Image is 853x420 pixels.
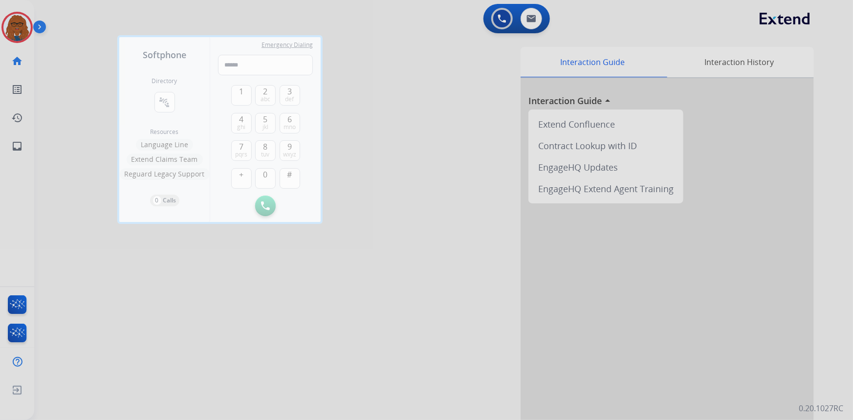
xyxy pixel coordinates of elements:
button: 8tuv [255,140,276,161]
p: 0 [153,196,161,205]
span: Emergency Dialing [262,41,313,49]
span: Resources [151,128,179,136]
button: Extend Claims Team [127,154,203,165]
span: jkl [262,123,268,131]
button: 1 [231,85,252,106]
button: 0 [255,168,276,189]
button: Reguard Legacy Support [120,168,210,180]
span: 1 [239,86,243,97]
span: # [287,169,292,180]
button: 9wxyz [280,140,300,161]
button: 5jkl [255,113,276,133]
span: Softphone [143,48,186,62]
button: Language Line [136,139,193,151]
span: 3 [287,86,292,97]
button: + [231,168,252,189]
span: wxyz [283,151,296,158]
span: 8 [263,141,268,153]
button: # [280,168,300,189]
span: abc [261,95,270,103]
span: tuv [262,151,270,158]
button: 2abc [255,85,276,106]
span: + [239,169,243,180]
span: 9 [287,141,292,153]
button: 0Calls [150,195,179,206]
h2: Directory [152,77,177,85]
span: def [285,95,294,103]
span: mno [284,123,296,131]
span: ghi [237,123,245,131]
span: pqrs [235,151,247,158]
button: 3def [280,85,300,106]
button: 7pqrs [231,140,252,161]
span: 6 [287,113,292,125]
span: 4 [239,113,243,125]
span: 5 [263,113,268,125]
button: 6mno [280,113,300,133]
button: 4ghi [231,113,252,133]
img: call-button [261,201,270,210]
p: 0.20.1027RC [799,402,843,414]
span: 2 [263,86,268,97]
mat-icon: connect_without_contact [159,96,171,108]
span: 7 [239,141,243,153]
span: 0 [263,169,268,180]
p: Calls [163,196,176,205]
